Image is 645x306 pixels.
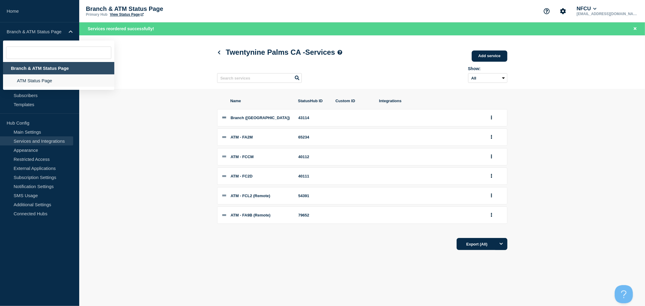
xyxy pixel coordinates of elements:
iframe: Help Scout Beacon - Open [615,285,633,303]
span: Services reordered successfully! [88,26,154,31]
button: Options [495,238,507,250]
select: Archived [468,73,507,83]
span: ATM - FA9B (Remote) [231,213,271,217]
button: NFCU [575,6,598,12]
button: Support [540,5,553,18]
p: Primary Hub [86,12,107,17]
button: group actions [488,113,495,122]
span: StatusHub ID [298,99,328,103]
button: group actions [488,191,495,200]
a: View Status Page [110,12,143,17]
input: Search services [217,73,302,83]
div: 40112 [298,155,329,159]
span: Custom ID [336,99,372,103]
div: 54391 [298,194,329,198]
span: Branch ([GEOGRAPHIC_DATA]) [231,116,290,120]
span: ATM - FA2M [231,135,253,139]
div: 65234 [298,135,329,139]
span: Name [230,99,291,103]
button: group actions [488,152,495,161]
div: Show: [468,66,507,71]
h1: Twentynine Palms CA - Services [217,48,343,57]
span: ATM - FCL2 (Remote) [231,194,270,198]
button: Close banner [631,25,639,32]
div: 40111 [298,174,329,178]
span: ATM - FCCM [231,155,254,159]
li: ATM Status Page [3,74,114,87]
button: Account settings [557,5,569,18]
p: Branch & ATM Status Page [7,29,65,34]
div: Branch & ATM Status Page [3,62,114,74]
button: group actions [488,210,495,220]
span: Integrations [379,99,481,103]
div: 43114 [298,116,329,120]
button: group actions [488,132,495,142]
div: 79652 [298,213,329,217]
p: Branch & ATM Status Page [86,5,207,12]
a: Add service [472,50,507,62]
p: [EMAIL_ADDRESS][DOMAIN_NAME] [575,12,638,16]
span: ATM - FC2D [231,174,253,178]
button: group actions [488,171,495,181]
button: Export (All) [457,238,507,250]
